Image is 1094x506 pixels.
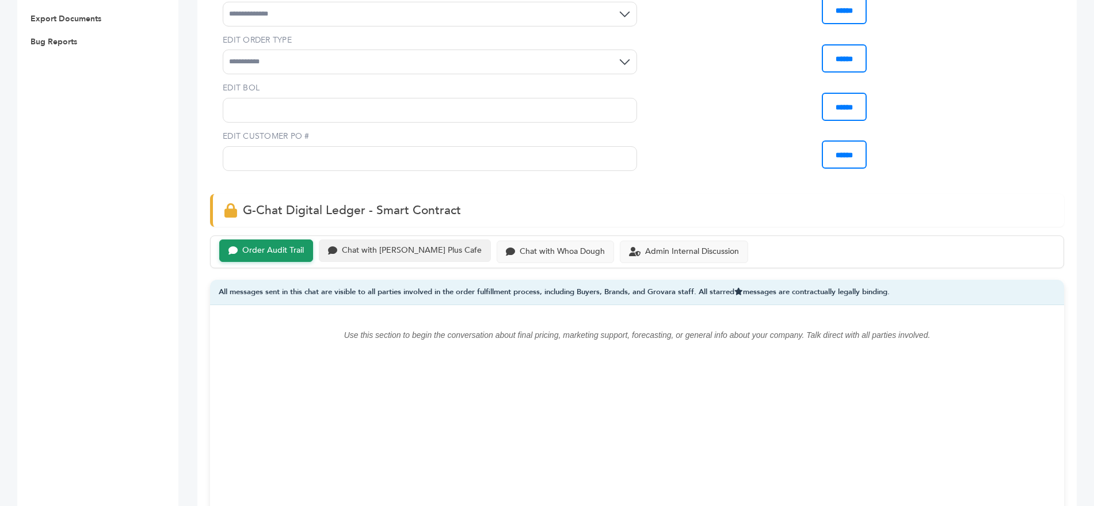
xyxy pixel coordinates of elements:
div: Admin Internal Discussion [645,247,739,257]
p: Use this section to begin the conversation about final pricing, marketing support, forecasting, o... [233,328,1041,342]
div: Chat with Whoa Dough [520,247,605,257]
label: EDIT CUSTOMER PO # [223,131,637,142]
label: EDIT BOL [223,82,637,94]
a: Export Documents [31,13,101,24]
div: Chat with [PERSON_NAME] Plus Cafe [342,246,482,256]
span: G-Chat Digital Ledger - Smart Contract [243,202,461,219]
div: Order Audit Trail [242,246,304,256]
label: EDIT ORDER TYPE [223,35,637,46]
div: All messages sent in this chat are visible to all parties involved in the order fulfillment proce... [210,280,1064,306]
a: Bug Reports [31,36,77,47]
